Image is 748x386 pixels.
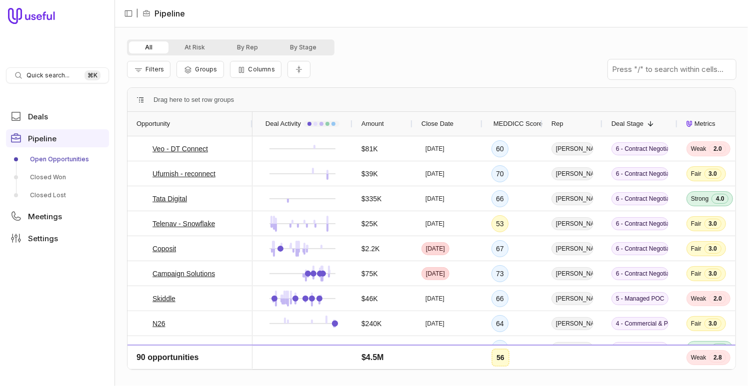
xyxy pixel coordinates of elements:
[361,168,378,180] span: $39K
[425,195,444,203] time: [DATE]
[611,118,643,130] span: Deal Stage
[496,268,504,280] div: 73
[425,170,444,178] time: [DATE]
[425,345,444,353] time: [DATE]
[709,369,726,379] span: 2.5
[691,295,706,303] span: Weak
[176,61,223,78] button: Group Pipeline
[129,41,168,53] button: All
[6,107,109,125] a: Deals
[551,242,593,255] span: [PERSON_NAME]
[709,294,726,304] span: 2.0
[84,70,100,80] kbd: ⌘ K
[6,187,109,203] a: Closed Lost
[145,65,164,73] span: Filters
[6,169,109,185] a: Closed Won
[611,367,668,380] span: 4 - Commercial & Product Validation
[153,94,234,106] div: Row Groups
[152,193,187,205] a: Tata Digital
[425,320,444,328] time: [DATE]
[496,368,504,380] div: 51
[611,317,668,330] span: 4 - Commercial & Product Validation
[6,129,109,147] a: Pipeline
[551,267,593,280] span: [PERSON_NAME]
[611,167,668,180] span: 6 - Contract Negotiation
[28,213,62,220] span: Meetings
[551,118,563,130] span: Rep
[6,151,109,203] div: Pipeline submenu
[361,193,381,205] span: $335K
[425,295,444,303] time: [DATE]
[691,345,708,353] span: Strong
[704,269,721,279] span: 3.0
[711,194,728,204] span: 4.0
[611,267,668,280] span: 6 - Contract Negotiation
[6,207,109,225] a: Meetings
[274,41,332,53] button: By Stage
[425,145,444,153] time: [DATE]
[496,343,504,355] div: 71
[691,370,706,378] span: Weak
[152,293,175,305] a: Skiddle
[152,268,215,280] a: Campaign Solutions
[711,344,728,354] span: 4.0
[361,243,380,255] span: $2.2K
[26,71,69,79] span: Quick search...
[152,168,215,180] a: Ufurnish - reconnect
[704,319,721,329] span: 3.0
[691,245,701,253] span: Fair
[426,245,445,253] time: [DATE]
[127,61,170,78] button: Filter Pipeline
[28,113,48,120] span: Deals
[691,320,701,328] span: Fair
[152,318,165,330] a: N26
[421,118,453,130] span: Close Date
[491,112,533,136] div: MEDDICC Score
[168,41,221,53] button: At Risk
[361,118,384,130] span: Amount
[691,270,701,278] span: Fair
[152,143,208,155] a: Veo - DT Connect
[611,142,668,155] span: 6 - Contract Negotiation
[691,195,708,203] span: Strong
[611,217,668,230] span: 6 - Contract Negotiation
[496,193,504,205] div: 66
[6,229,109,247] a: Settings
[425,220,444,228] time: [DATE]
[551,217,593,230] span: [PERSON_NAME]
[493,118,542,130] span: MEDDICC Score
[6,151,109,167] a: Open Opportunities
[361,143,378,155] span: $81K
[153,94,234,106] span: Drag here to set row groups
[496,243,504,255] div: 67
[551,367,593,380] span: [PERSON_NAME]
[152,368,200,380] a: MediAesthetics
[611,192,668,205] span: 6 - Contract Negotiation
[551,342,593,355] span: [PERSON_NAME]
[361,318,381,330] span: $240K
[551,292,593,305] span: [PERSON_NAME]
[551,142,593,155] span: [PERSON_NAME]
[265,118,301,130] span: Deal Activity
[152,343,179,355] a: Monarch
[136,7,138,19] span: |
[28,235,58,242] span: Settings
[361,218,378,230] span: $25K
[361,343,378,355] span: $80K
[691,220,701,228] span: Fair
[121,6,136,21] button: Collapse sidebar
[694,118,715,130] span: Metrics
[152,218,215,230] a: Telenav - Snowflake
[691,145,706,153] span: Weak
[611,292,668,305] span: 5 - Managed POC
[136,118,170,130] span: Opportunity
[496,143,504,155] div: 60
[704,219,721,229] span: 3.0
[608,59,736,79] input: Press "/" to search within cells...
[426,270,445,278] time: [DATE]
[152,243,176,255] a: Coposit
[221,41,274,53] button: By Rep
[496,293,504,305] div: 66
[496,218,504,230] div: 53
[496,168,504,180] div: 70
